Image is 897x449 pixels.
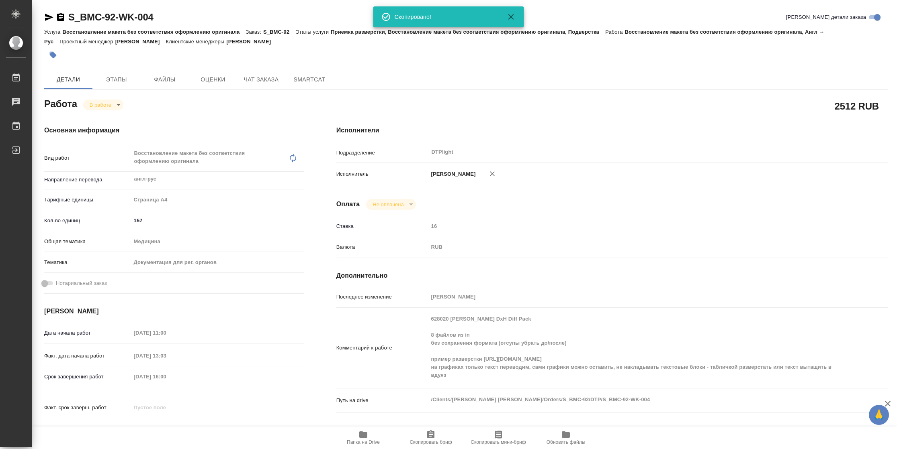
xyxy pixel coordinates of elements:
[347,439,380,445] span: Папка на Drive
[370,201,406,208] button: Не оплачена
[44,29,62,35] p: Услуга
[62,29,246,35] p: Восстановление макета без соответствия оформлению оригинала
[44,352,131,360] p: Факт. дата начала работ
[336,293,428,301] p: Последнее изменение
[483,165,501,183] button: Удалить исполнителя
[44,425,131,433] p: Срок завершения услуги
[44,176,131,184] p: Направление перевода
[44,126,304,135] h4: Основная информация
[131,235,304,248] div: Медицина
[44,196,131,204] p: Тарифные единицы
[131,402,201,413] input: Пустое поле
[44,238,131,246] p: Общая тематика
[397,427,465,449] button: Скопировать бриф
[471,439,526,445] span: Скопировать мини-бриф
[366,199,416,210] div: В работе
[97,75,136,85] span: Этапы
[295,29,331,35] p: Этапы услуги
[56,12,66,22] button: Скопировать ссылку
[44,258,131,266] p: Тематика
[83,100,123,110] div: В работе
[786,13,866,21] span: [PERSON_NAME] детали заказа
[410,439,452,445] span: Скопировать бриф
[44,329,131,337] p: Дата начала работ
[115,39,166,45] p: [PERSON_NAME]
[336,170,428,178] p: Исполнитель
[131,256,304,269] div: Документация для рег. органов
[131,327,201,339] input: Пустое поле
[145,75,184,85] span: Файлы
[428,220,842,232] input: Пустое поле
[336,126,888,135] h4: Исполнители
[59,39,115,45] p: Проектный менеджер
[44,217,131,225] p: Кол-во единиц
[428,240,842,254] div: RUB
[336,344,428,352] p: Комментарий к работе
[336,199,360,209] h4: Оплата
[44,46,62,64] button: Добавить тэг
[68,12,154,22] a: S_BMC-92-WK-004
[131,371,201,382] input: Пустое поле
[532,427,600,449] button: Обновить файлы
[395,13,495,21] div: Скопировано!
[465,427,532,449] button: Скопировать мини-бриф
[336,243,428,251] p: Валюта
[131,215,304,226] input: ✎ Введи что-нибудь
[194,75,232,85] span: Оценки
[428,170,476,178] p: [PERSON_NAME]
[428,291,842,303] input: Пустое поле
[49,75,88,85] span: Детали
[428,393,842,406] textarea: /Clients/[PERSON_NAME] [PERSON_NAME]/Orders/S_BMC-92/DTP/S_BMC-92-WK-004
[336,271,888,280] h4: Дополнительно
[44,307,304,316] h4: [PERSON_NAME]
[336,149,428,157] p: Подразделение
[131,423,201,434] input: ✎ Введи что-нибудь
[87,102,114,108] button: В работе
[502,12,521,22] button: Закрыть
[263,29,295,35] p: S_BMC-92
[44,12,54,22] button: Скопировать ссылку для ЯМессенджера
[131,193,304,207] div: Страница А4
[131,350,201,362] input: Пустое поле
[330,427,397,449] button: Папка на Drive
[290,75,329,85] span: SmartCat
[428,312,842,382] textarea: 628020 [PERSON_NAME] DxH Diff Pack 8 файлов из in без сохранения формата (отсупы убрать до/после)...
[166,39,227,45] p: Клиентские менеджеры
[56,279,107,287] span: Нотариальный заказ
[242,75,281,85] span: Чат заказа
[336,396,428,404] p: Путь на drive
[44,154,131,162] p: Вид работ
[44,404,131,412] p: Факт. срок заверш. работ
[869,405,889,425] button: 🙏
[547,439,586,445] span: Обновить файлы
[226,39,277,45] p: [PERSON_NAME]
[331,29,605,35] p: Приемка разверстки, Восстановление макета без соответствия оформлению оригинала, Подверстка
[44,373,131,381] p: Срок завершения работ
[835,99,879,113] h2: 2512 RUB
[605,29,625,35] p: Работа
[336,222,428,230] p: Ставка
[872,406,886,423] span: 🙏
[246,29,263,35] p: Заказ:
[44,96,77,110] h2: Работа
